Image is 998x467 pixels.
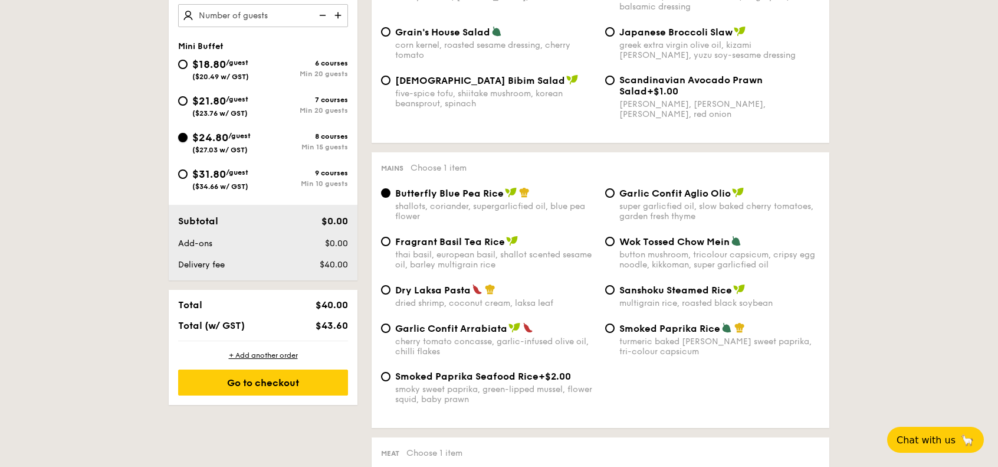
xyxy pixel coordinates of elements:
span: Subtotal [178,215,218,227]
div: + Add another order [178,351,348,360]
input: Dry Laksa Pastadried shrimp, coconut cream, laksa leaf [381,285,390,295]
div: cherry tomato concasse, garlic-infused olive oil, chilli flakes [395,337,596,357]
div: 8 courses [263,132,348,141]
span: $40.00 [316,299,348,311]
span: Chat with us [897,435,956,446]
div: Min 20 guests [263,70,348,78]
span: Fragrant Basil Tea Rice [395,236,505,247]
span: /guest [226,168,248,177]
span: Smoked Paprika Seafood Rice [395,371,539,382]
span: Add-ons [178,239,212,249]
input: Butterfly Blue Pea Riceshallots, coriander, supergarlicfied oil, blue pea flower [381,188,390,198]
img: icon-vegan.f8ff3823.svg [732,187,744,198]
span: Choose 1 item [411,163,467,173]
div: 9 courses [263,169,348,177]
img: icon-vegan.f8ff3823.svg [566,74,578,85]
img: icon-add.58712e84.svg [330,4,348,27]
div: super garlicfied oil, slow baked cherry tomatoes, garden fresh thyme [619,201,820,221]
input: Smoked Paprika Seafood Rice+$2.00smoky sweet paprika, green-lipped mussel, flower squid, baby prawn [381,372,390,381]
span: $43.60 [316,320,348,331]
input: Smoked Paprika Riceturmeric baked [PERSON_NAME] sweet paprika, tri-colour capsicum [605,324,615,333]
span: Sanshoku Steamed Rice [619,285,732,296]
input: $18.80/guest($20.49 w/ GST)6 coursesMin 20 guests [178,60,188,69]
span: $0.00 [325,239,348,249]
img: icon-reduce.1d2dbef1.svg [313,4,330,27]
div: turmeric baked [PERSON_NAME] sweet paprika, tri-colour capsicum [619,337,820,357]
input: Number of guests [178,4,348,27]
input: [DEMOGRAPHIC_DATA] Bibim Saladfive-spice tofu, shiitake mushroom, korean beansprout, spinach [381,76,390,85]
div: Min 20 guests [263,106,348,115]
img: icon-chef-hat.a58ddaea.svg [485,284,495,295]
img: icon-spicy.37a8142b.svg [523,322,533,333]
span: $24.80 [192,131,228,144]
img: icon-chef-hat.a58ddaea.svg [519,187,530,198]
span: ($20.49 w/ GST) [192,73,249,81]
span: Grain's House Salad [395,27,490,38]
div: corn kernel, roasted sesame dressing, cherry tomato [395,40,596,60]
span: Mains [381,164,403,172]
img: icon-vegan.f8ff3823.svg [508,322,520,333]
input: Sanshoku Steamed Ricemultigrain rice, roasted black soybean [605,285,615,295]
span: $21.80 [192,94,226,107]
span: Total (w/ GST) [178,320,245,331]
div: 7 courses [263,96,348,104]
span: Meat [381,449,399,458]
span: ($27.03 w/ GST) [192,146,248,154]
div: Min 10 guests [263,179,348,188]
img: icon-vegan.f8ff3823.svg [734,26,746,37]
div: multigrain rice, roasted black soybean [619,298,820,308]
div: Min 15 guests [263,143,348,151]
div: button mushroom, tricolour capsicum, cripsy egg noodle, kikkoman, super garlicfied oil [619,250,820,270]
div: five-spice tofu, shiitake mushroom, korean beansprout, spinach [395,89,596,109]
div: 6 courses [263,59,348,67]
img: icon-vegetarian.fe4039eb.svg [721,322,732,333]
span: $0.00 [321,215,348,227]
img: icon-vegetarian.fe4039eb.svg [731,236,741,246]
button: Chat with us🦙 [887,427,984,453]
img: icon-vegan.f8ff3823.svg [506,236,518,246]
span: ($23.76 w/ GST) [192,109,248,117]
span: /guest [226,58,248,67]
span: $18.80 [192,58,226,71]
img: icon-spicy.37a8142b.svg [472,284,482,295]
div: Go to checkout [178,370,348,396]
input: Scandinavian Avocado Prawn Salad+$1.00[PERSON_NAME], [PERSON_NAME], [PERSON_NAME], red onion [605,76,615,85]
img: icon-vegetarian.fe4039eb.svg [491,26,502,37]
span: ($34.66 w/ GST) [192,182,248,191]
span: Delivery fee [178,260,225,270]
span: [DEMOGRAPHIC_DATA] Bibim Salad [395,75,565,86]
input: $24.80/guest($27.03 w/ GST)8 coursesMin 15 guests [178,133,188,142]
span: Japanese Broccoli Slaw [619,27,733,38]
input: Wok Tossed Chow Meinbutton mushroom, tricolour capsicum, cripsy egg noodle, kikkoman, super garli... [605,237,615,246]
input: Fragrant Basil Tea Ricethai basil, european basil, shallot scented sesame oil, barley multigrain ... [381,237,390,246]
img: icon-chef-hat.a58ddaea.svg [734,322,745,333]
span: Butterfly Blue Pea Rice [395,188,504,199]
input: $31.80/guest($34.66 w/ GST)9 coursesMin 10 guests [178,169,188,179]
div: dried shrimp, coconut cream, laksa leaf [395,298,596,308]
span: Wok Tossed Chow Mein [619,236,730,247]
span: Mini Buffet [178,41,224,51]
span: Total [178,299,202,311]
span: $40.00 [320,260,348,270]
img: icon-vegan.f8ff3823.svg [733,284,745,295]
span: 🦙 [960,433,974,447]
input: $21.80/guest($23.76 w/ GST)7 coursesMin 20 guests [178,96,188,106]
span: Choose 1 item [406,448,462,458]
div: thai basil, european basil, shallot scented sesame oil, barley multigrain rice [395,250,596,270]
div: greek extra virgin olive oil, kizami [PERSON_NAME], yuzu soy-sesame dressing [619,40,820,60]
span: /guest [226,95,248,103]
span: +$1.00 [647,86,678,97]
div: smoky sweet paprika, green-lipped mussel, flower squid, baby prawn [395,384,596,404]
div: shallots, coriander, supergarlicfied oil, blue pea flower [395,201,596,221]
span: /guest [228,132,251,140]
span: Smoked Paprika Rice [619,323,720,334]
input: Grain's House Saladcorn kernel, roasted sesame dressing, cherry tomato [381,27,390,37]
img: icon-vegan.f8ff3823.svg [505,187,517,198]
input: Garlic Confit Arrabiatacherry tomato concasse, garlic-infused olive oil, chilli flakes [381,324,390,333]
span: Dry Laksa Pasta [395,285,471,296]
span: $31.80 [192,168,226,181]
span: Scandinavian Avocado Prawn Salad [619,74,763,97]
span: Garlic Confit Aglio Olio [619,188,731,199]
span: +$2.00 [539,371,571,382]
div: [PERSON_NAME], [PERSON_NAME], [PERSON_NAME], red onion [619,99,820,119]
